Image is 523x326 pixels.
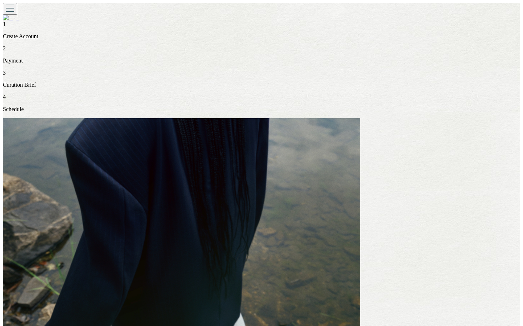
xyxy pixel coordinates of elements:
[3,15,19,21] img: logo
[3,21,6,27] span: 1
[3,57,520,64] p: Payment
[3,45,6,51] span: 2
[3,82,520,88] p: Curation Brief
[3,94,6,100] span: 4
[3,33,520,40] p: Create Account
[3,70,6,76] span: 3
[3,106,520,112] p: Schedule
